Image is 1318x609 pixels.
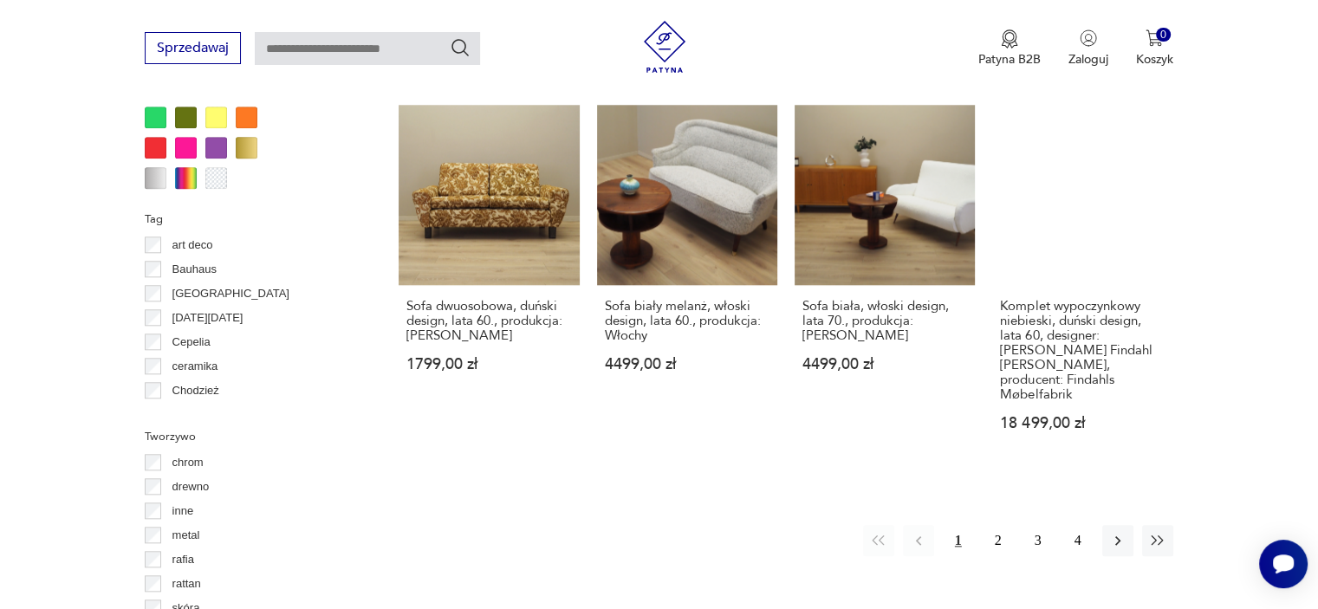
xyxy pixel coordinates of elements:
[172,357,218,376] p: ceramika
[172,284,289,303] p: [GEOGRAPHIC_DATA]
[450,37,471,58] button: Szukaj
[1023,525,1054,556] button: 3
[943,525,974,556] button: 1
[978,29,1041,68] button: Patyna B2B
[1068,29,1108,68] button: Zaloguj
[145,32,241,64] button: Sprzedawaj
[145,43,241,55] a: Sprzedawaj
[172,405,216,424] p: Ćmielów
[1136,51,1173,68] p: Koszyk
[406,357,571,372] p: 1799,00 zł
[399,105,579,464] a: Sofa dwuosobowa, duński design, lata 60., produkcja: DaniaSofa dwuosobowa, duński design, lata 60...
[1000,416,1165,431] p: 18 499,00 zł
[172,477,210,496] p: drewno
[172,333,211,352] p: Cepelia
[1000,299,1165,402] h3: Komplet wypoczynkowy niebieski, duński design, lata 60, designer: [PERSON_NAME] Findahl [PERSON_N...
[978,51,1041,68] p: Patyna B2B
[172,502,194,521] p: inne
[172,236,213,255] p: art deco
[172,574,201,593] p: rattan
[172,453,204,472] p: chrom
[172,260,217,279] p: Bauhaus
[1156,28,1171,42] div: 0
[983,525,1014,556] button: 2
[802,357,967,372] p: 4499,00 zł
[1062,525,1094,556] button: 4
[639,21,691,73] img: Patyna - sklep z meblami i dekoracjami vintage
[172,550,194,569] p: rafia
[597,105,777,464] a: Sofa biały melanż, włoski design, lata 60., produkcja: WłochySofa biały melanż, włoski design, la...
[145,210,357,229] p: Tag
[406,299,571,343] h3: Sofa dwuosobowa, duński design, lata 60., produkcja: [PERSON_NAME]
[172,381,219,400] p: Chodzież
[172,526,200,545] p: metal
[1068,51,1108,68] p: Zaloguj
[145,427,357,446] p: Tworzywo
[605,357,769,372] p: 4499,00 zł
[172,308,243,327] p: [DATE][DATE]
[978,29,1041,68] a: Ikona medaluPatyna B2B
[1080,29,1097,47] img: Ikonka użytkownika
[802,299,967,343] h3: Sofa biała, włoski design, lata 70., produkcja: [PERSON_NAME]
[1259,540,1308,588] iframe: Smartsupp widget button
[605,299,769,343] h3: Sofa biały melanż, włoski design, lata 60., produkcja: Włochy
[795,105,975,464] a: Sofa biała, włoski design, lata 70., produkcja: WłochySofa biała, włoski design, lata 70., produk...
[1136,29,1173,68] button: 0Koszyk
[1001,29,1018,49] img: Ikona medalu
[992,105,1172,464] a: Komplet wypoczynkowy niebieski, duński design, lata 60, designer: Chresten Findahl Brodersen, pro...
[1146,29,1163,47] img: Ikona koszyka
